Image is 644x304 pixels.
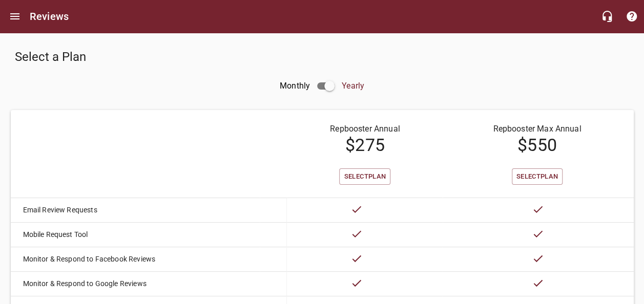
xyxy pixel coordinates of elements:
[30,8,69,25] h6: Reviews
[619,4,644,29] button: Support Portal
[342,74,364,98] p: Yearly
[15,49,318,66] h5: Select a Plan
[339,168,390,185] button: SelectPlan
[516,171,558,183] span: Select Plan
[297,123,432,135] p: Repbooster Annual
[297,135,432,156] h4: $ 275
[3,4,27,29] button: Open drawer
[453,135,621,156] h4: $ 550
[453,123,621,135] p: Repbooster Max Annual
[344,171,386,183] span: Select Plan
[23,278,260,289] p: Monitor & Respond to Google Reviews
[23,205,260,215] p: Email Review Requests
[512,168,563,185] button: SelectPlan
[23,254,260,265] p: Monitor & Respond to Facebook Reviews
[595,4,619,29] button: Live Chat
[23,229,260,240] p: Mobile Request Tool
[280,74,310,98] p: Monthly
